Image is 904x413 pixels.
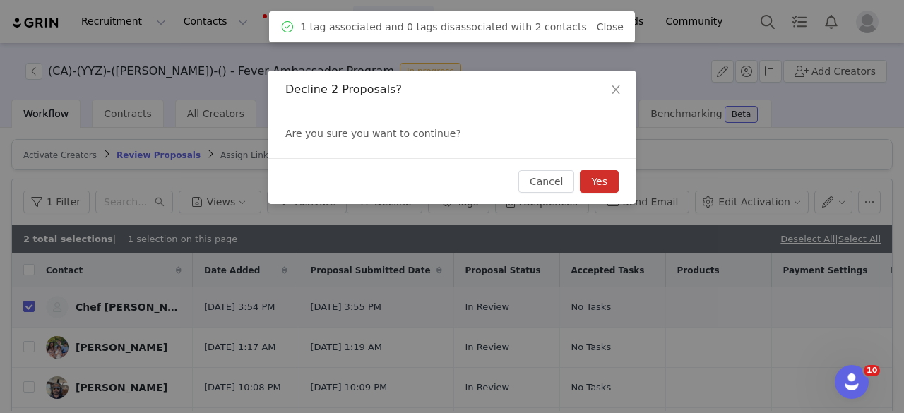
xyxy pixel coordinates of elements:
div: Decline 2 Proposals? [285,82,619,97]
i: icon: close [610,84,621,95]
button: Close [596,71,636,110]
a: Close [597,21,624,32]
span: 1 tag associated and 0 tags disassociated with 2 contacts [300,20,587,35]
button: Yes [580,170,619,193]
div: Are you sure you want to continue? [268,109,636,158]
span: 10 [864,365,880,376]
iframe: Intercom live chat [835,365,869,399]
button: Cancel [518,170,574,193]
